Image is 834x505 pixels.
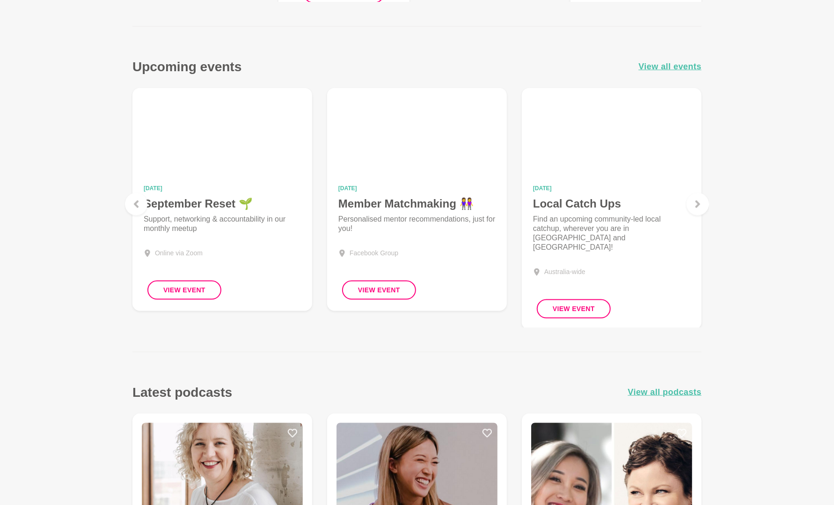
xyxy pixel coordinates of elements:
a: View all podcasts [628,386,702,399]
div: Australia-wide [544,267,585,277]
button: View Event [147,281,221,300]
p: Personalised mentor recommendations, just for you! [338,215,496,233]
a: Member Matchmaking 👭[DATE]Member Matchmaking 👭Personalised mentor recommendations, just for you!F... [327,88,507,311]
a: September Reset 🌱[DATE]September Reset 🌱Support, networking & accountability in our monthly meetu... [132,88,312,311]
time: [DATE] [338,186,496,191]
a: Local Catch Ups[DATE]Local Catch UpsFind an upcoming community-led local catchup, wherever you ar... [522,88,702,330]
div: Facebook Group [350,248,398,258]
h4: Member Matchmaking 👭 [338,197,496,211]
h3: Upcoming events [132,59,241,75]
p: Support, networking & accountability in our monthly meetup [144,215,301,233]
div: Online via Zoom [155,248,203,258]
h3: Latest podcasts [132,384,232,401]
h4: September Reset 🌱 [144,197,301,211]
time: [DATE] [533,186,690,191]
a: View all events [639,60,702,74]
button: View Event [342,281,416,300]
time: [DATE] [144,186,301,191]
p: Find an upcoming community-led local catchup, wherever you are in [GEOGRAPHIC_DATA] and [GEOGRAPH... [533,215,690,252]
h4: Local Catch Ups [533,197,690,211]
button: View Event [537,299,611,319]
